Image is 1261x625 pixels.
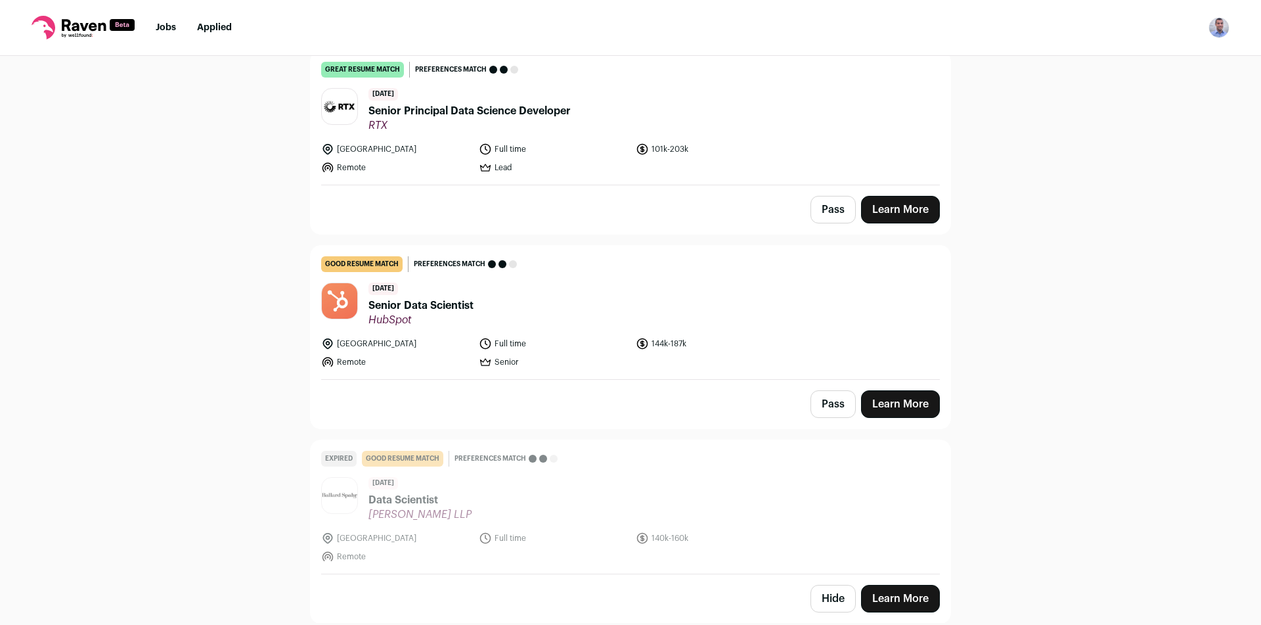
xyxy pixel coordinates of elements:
[311,440,950,574] a: Expired good resume match Preferences match [DATE] Data Scientist [PERSON_NAME] LLP [GEOGRAPHIC_D...
[368,88,398,101] span: [DATE]
[454,452,526,465] span: Preferences match
[156,23,176,32] a: Jobs
[368,477,398,490] span: [DATE]
[321,143,471,156] li: [GEOGRAPHIC_DATA]
[810,585,856,613] button: Hide
[368,103,571,119] span: Senior Principal Data Science Developer
[861,390,940,418] a: Learn More
[311,246,950,379] a: good resume match Preferences match [DATE] Senior Data Scientist HubSpot [GEOGRAPHIC_DATA] Full t...
[479,356,629,369] li: Senior
[810,196,856,223] button: Pass
[322,99,357,114] img: 42c69dc898e38135e119f19dc91c3822b1422be4f137b41e174fcf7e8f54094d.jpg
[321,451,357,467] div: Expired
[479,161,629,174] li: Lead
[861,196,940,223] a: Learn More
[197,23,232,32] a: Applied
[321,62,404,78] div: great resume match
[321,356,471,369] li: Remote
[321,532,471,545] li: [GEOGRAPHIC_DATA]
[861,585,940,613] a: Learn More
[322,283,357,319] img: 3ee9f8a2142314be27f36a02ee5ee025095d92538f3d9f94fb2c8442365fd4d0.jpg
[415,63,487,76] span: Preferences match
[311,51,950,185] a: great resume match Preferences match [DATE] Senior Principal Data Science Developer RTX [GEOGRAPH...
[636,337,785,350] li: 144k-187k
[479,532,629,545] li: Full time
[368,298,474,313] span: Senior Data Scientist
[322,492,357,499] img: ae19116a0ae2b4aea443cd960255519866762fa442e6552f5d7f4b65af5153af
[362,451,443,467] div: good resume match
[368,283,398,295] span: [DATE]
[368,313,474,327] span: HubSpot
[479,337,629,350] li: Full time
[1208,17,1229,38] img: 10289794-medium_jpg
[810,390,856,418] button: Pass
[321,337,471,350] li: [GEOGRAPHIC_DATA]
[1208,17,1229,38] button: Open dropdown
[368,508,472,521] span: [PERSON_NAME] LLP
[368,119,571,132] span: RTX
[368,492,472,508] span: Data Scientist
[321,161,471,174] li: Remote
[414,258,485,271] span: Preferences match
[479,143,629,156] li: Full time
[321,550,471,563] li: Remote
[636,532,785,545] li: 140k-160k
[636,143,785,156] li: 101k-203k
[321,256,403,272] div: good resume match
